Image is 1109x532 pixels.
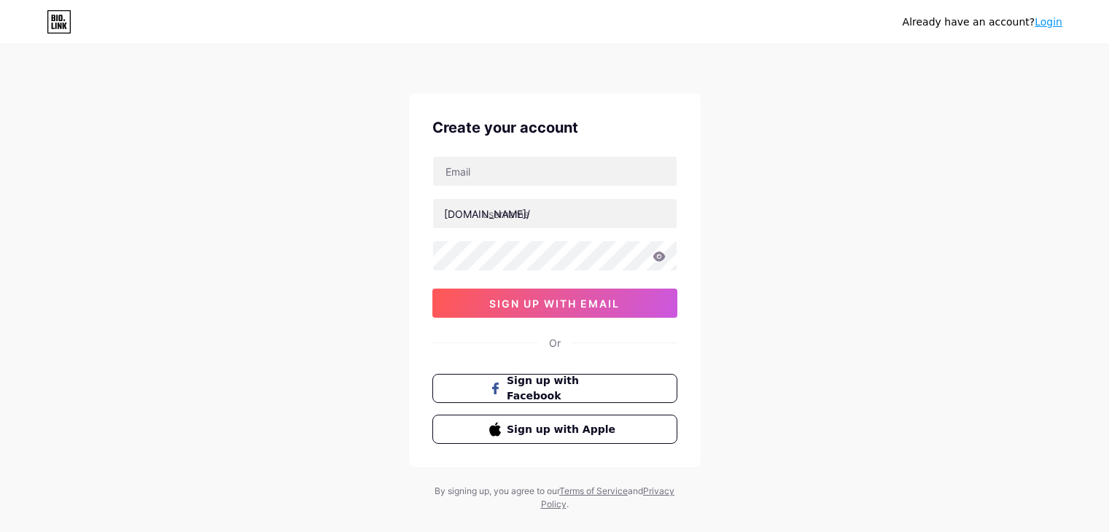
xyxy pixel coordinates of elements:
span: sign up with email [489,297,620,310]
a: Login [1035,16,1062,28]
input: username [433,199,677,228]
div: [DOMAIN_NAME]/ [444,206,530,222]
button: sign up with email [432,289,677,318]
div: By signing up, you agree to our and . [431,485,679,511]
span: Sign up with Apple [507,422,620,437]
div: Already have an account? [903,15,1062,30]
a: Terms of Service [559,485,628,496]
input: Email [433,157,677,186]
button: Sign up with Facebook [432,374,677,403]
div: Or [549,335,561,351]
button: Sign up with Apple [432,415,677,444]
div: Create your account [432,117,677,138]
span: Sign up with Facebook [507,373,620,404]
